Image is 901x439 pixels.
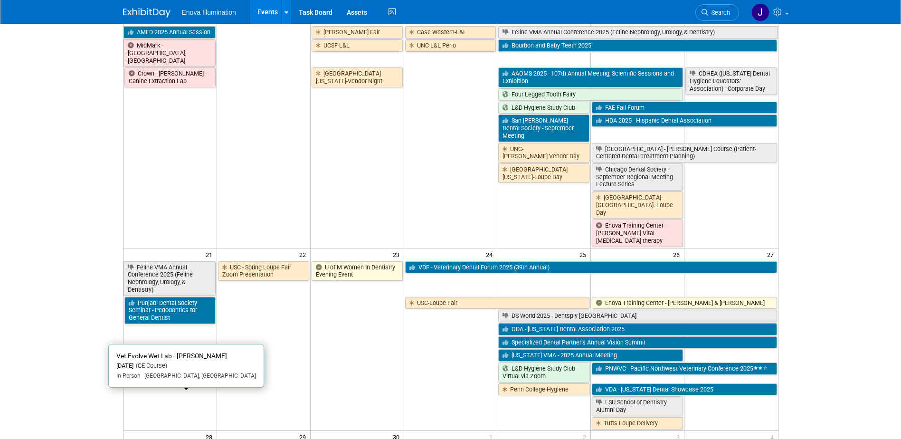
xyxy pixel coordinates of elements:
span: Enova Illumination [182,9,236,16]
img: Janelle Tlusty [751,3,769,21]
img: ExhibitDay [123,8,171,18]
a: Chicago Dental Society - September Regional Meeting Lecture Series [592,163,683,191]
a: [PERSON_NAME] Fair [312,26,403,38]
a: [GEOGRAPHIC_DATA] - [PERSON_NAME] Course (Patient-Centered Dental Treatment Planning) [592,143,777,162]
span: (CE Course) [133,362,167,369]
a: Bourbon and Baby Teeth 2025 [498,39,777,52]
a: Case Western-L&L [405,26,496,38]
a: AAOMS 2025 - 107th Annual Meeting, Scientific Sessions and Exhibition [498,67,683,87]
a: [GEOGRAPHIC_DATA][US_STATE]-Loupe Day [498,163,589,183]
a: Specialized Dental Partner’s Annual Vision Summit [498,336,777,349]
span: 26 [672,248,684,260]
a: ODA - [US_STATE] Dental Association 2025 [498,323,777,335]
a: Enova Training Center - [PERSON_NAME] Vital [MEDICAL_DATA] therapy [592,219,683,247]
a: Crown - [PERSON_NAME] - Canine Extraction Lab [124,67,216,87]
a: UNC-[PERSON_NAME] Vendor Day [498,143,589,162]
a: Four Legged Tooth Fairy [498,88,683,101]
a: Punjabi Dental Society Seminar - Pedodontics for General Dentist [124,297,216,324]
span: 22 [298,248,310,260]
a: UCSF-L&L [312,39,403,52]
span: Vet Evolve Wet Lab - [PERSON_NAME] [116,352,227,360]
a: Tufts Loupe Delivery [592,417,683,429]
a: USC-Loupe Fair [405,297,590,309]
a: VDF - Veterinary Dental Forum 2025 (39th Annual) [405,261,777,274]
a: PNWVC - Pacific Northwest Veterinary Conference 2025 [592,363,777,375]
span: 21 [205,248,217,260]
a: [US_STATE] VMA - 2025 Annual Meeting [498,349,683,362]
span: 23 [392,248,404,260]
a: VDA - [US_STATE] Dental Showcase 2025 [592,383,777,396]
span: In-Person [116,372,141,379]
div: [DATE] [116,362,256,370]
a: Penn College-Hygiene [498,383,589,396]
a: [GEOGRAPHIC_DATA]-[GEOGRAPHIC_DATA]. Loupe Day [592,191,683,219]
a: HDA 2025 - Hispanic Dental Association [592,115,777,127]
a: Search [695,4,739,21]
a: USC - Spring Loupe Fair Zoom Presentation [218,261,309,281]
a: FAE Fall Forum [592,102,777,114]
a: CDHEA ([US_STATE] Dental Hygiene Educators’ Association) - Corporate Day [685,67,777,95]
span: 25 [579,248,590,260]
span: 27 [766,248,778,260]
a: Enova Training Center - [PERSON_NAME] & [PERSON_NAME] [592,297,777,309]
a: DS World 2025 - Dentsply [GEOGRAPHIC_DATA] [498,310,777,322]
a: L&D Hygiene Study Club [498,102,589,114]
a: Feline VMA Annual Conference 2025 (Feline Nephrology, Urology, & Dentistry) [123,261,216,296]
span: Search [708,9,730,16]
a: LSU School of Dentistry Alumni Day [592,396,683,416]
span: [GEOGRAPHIC_DATA], [GEOGRAPHIC_DATA] [141,372,256,379]
a: L&D Hygiene Study Club - Virtual via Zoom [498,363,589,382]
a: UNC-L&L Perio [405,39,496,52]
a: U of M Women In Dentistry Evening Event [312,261,403,281]
a: San [PERSON_NAME] Dental Society - September Meeting [498,115,589,142]
a: Feline VMA Annual Conference 2025 (Feline Nephrology, Urology, & Dentistry) [498,26,778,38]
a: MidMark - [GEOGRAPHIC_DATA], [GEOGRAPHIC_DATA] [123,39,216,67]
a: [GEOGRAPHIC_DATA][US_STATE]-Vendor Night [312,67,403,87]
span: 24 [485,248,497,260]
a: AMED 2025 Annual Session [123,26,216,38]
